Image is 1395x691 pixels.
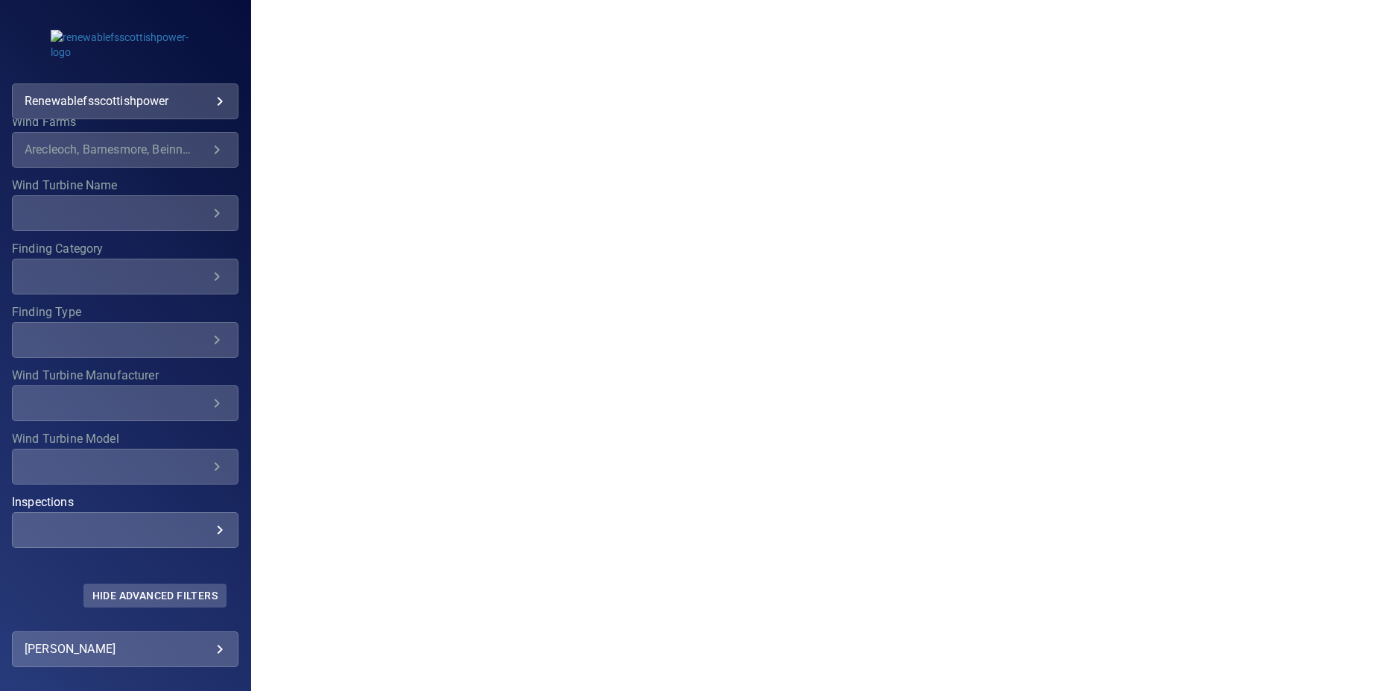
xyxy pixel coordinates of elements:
div: Inspections [12,512,238,548]
label: Wind Turbine Name [12,180,238,192]
div: [PERSON_NAME] [25,637,226,661]
label: Finding Type [12,306,238,318]
div: Wind Farms [12,132,238,168]
label: Wind Turbine Manufacturer [12,370,238,382]
label: Wind Turbine Model [12,433,238,445]
label: Finding Category [12,243,238,255]
label: Wind Farms [12,116,238,128]
span: Hide Advanced Filters [92,590,218,602]
div: Wind Turbine Name [12,195,238,231]
div: Finding Type [12,322,238,358]
div: renewablefsscottishpower [12,83,238,119]
div: Wind Turbine Manufacturer [12,385,238,421]
div: Wind Turbine Model [12,449,238,485]
div: Finding Category [12,259,238,294]
div: Arecleoch, Barnesmore, Beinn_Tharsuinn, Beinn_an_Tuirc_I, Blacklaw_II, Carland_Cross, Clachan_Fla... [25,142,208,157]
div: renewablefsscottishpower [25,89,226,113]
label: Inspections [12,496,238,508]
img: renewablefsscottishpower-logo [51,30,200,60]
button: Hide Advanced Filters [83,584,227,608]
